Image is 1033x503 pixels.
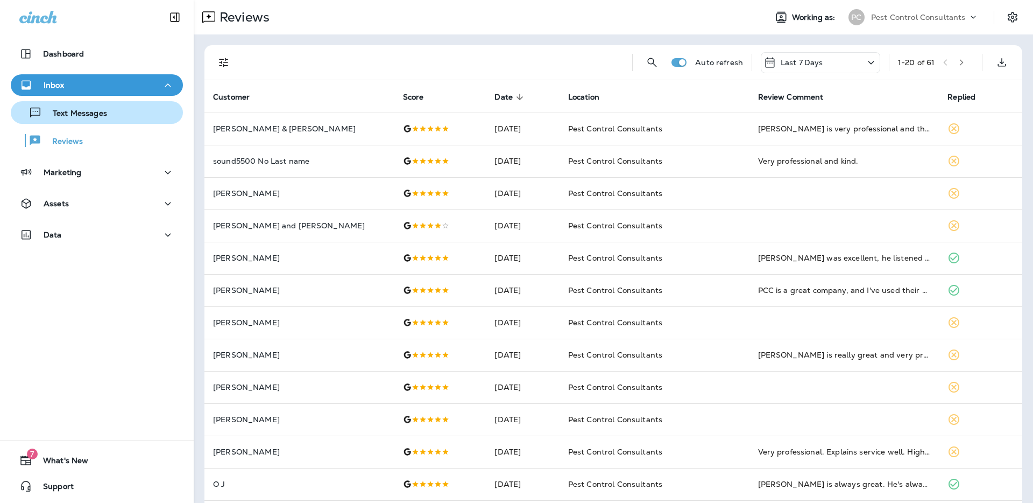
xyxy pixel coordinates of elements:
[568,479,662,489] span: Pest Control Consultants
[213,286,386,295] p: [PERSON_NAME]
[758,93,824,102] span: Review Comment
[11,193,183,214] button: Assets
[213,93,250,102] span: Customer
[41,137,83,147] p: Reviews
[32,482,74,495] span: Support
[486,274,559,306] td: [DATE]
[213,254,386,262] p: [PERSON_NAME]
[215,9,270,25] p: Reviews
[641,52,663,73] button: Search Reviews
[792,13,838,22] span: Working as:
[758,446,931,457] div: Very professional. Explains service well. Highly recommended
[213,124,386,133] p: [PERSON_NAME] & [PERSON_NAME]
[213,52,235,73] button: Filters
[44,168,81,177] p: Marketing
[32,456,88,469] span: What's New
[213,480,386,488] p: O J
[568,382,662,392] span: Pest Control Consultants
[568,447,662,457] span: Pest Control Consultants
[871,13,965,22] p: Pest Control Consultants
[568,156,662,166] span: Pest Control Consultants
[43,50,84,58] p: Dashboard
[44,81,64,89] p: Inbox
[568,92,613,102] span: Location
[11,162,183,183] button: Marketing
[568,124,662,134] span: Pest Control Consultants
[486,371,559,403] td: [DATE]
[758,479,931,490] div: Ryan is always great. He's always checking and asking if there are problem areas, and has even be...
[758,350,931,360] div: Andrew is really great and very professional. We appreciate him!
[11,224,183,246] button: Data
[758,92,838,102] span: Review Comment
[213,221,386,230] p: [PERSON_NAME] and [PERSON_NAME]
[27,449,38,459] span: 7
[213,383,386,392] p: [PERSON_NAME]
[213,448,386,456] p: [PERSON_NAME]
[213,189,386,198] p: [PERSON_NAME]
[486,468,559,500] td: [DATE]
[11,129,183,152] button: Reviews
[695,58,743,67] p: Auto refresh
[403,93,424,102] span: Score
[494,92,527,102] span: Date
[991,52,1013,73] button: Export as CSV
[494,93,513,102] span: Date
[486,242,559,274] td: [DATE]
[213,157,386,165] p: sound5500 No Last name
[486,306,559,339] td: [DATE]
[781,58,823,67] p: Last 7 Days
[568,188,662,198] span: Pest Control Consultants
[11,476,183,497] button: Support
[848,9,865,25] div: PC
[42,109,107,119] p: Text Messages
[11,43,183,65] button: Dashboard
[403,92,438,102] span: Score
[568,285,662,295] span: Pest Control Consultants
[213,415,386,424] p: [PERSON_NAME]
[486,339,559,371] td: [DATE]
[758,253,931,263] div: Michaell J was excellent, he listened and combined with his knowledge did the work. His customer ...
[947,93,975,102] span: Replied
[568,253,662,263] span: Pest Control Consultants
[213,318,386,327] p: [PERSON_NAME]
[44,230,62,239] p: Data
[568,350,662,360] span: Pest Control Consultants
[1003,8,1022,27] button: Settings
[486,113,559,145] td: [DATE]
[486,145,559,177] td: [DATE]
[568,93,599,102] span: Location
[213,351,386,359] p: [PERSON_NAME]
[568,415,662,424] span: Pest Control Consultants
[568,318,662,327] span: Pest Control Consultants
[758,123,931,134] div: Nick is very professional and thorough. We are very happy with our pest control services.
[486,209,559,242] td: [DATE]
[160,6,190,28] button: Collapse Sidebar
[486,436,559,468] td: [DATE]
[486,177,559,209] td: [DATE]
[758,156,931,166] div: Very professional and kind.
[213,92,264,102] span: Customer
[947,92,989,102] span: Replied
[486,403,559,436] td: [DATE]
[758,285,931,296] div: PCC is a great company, and I've used their services for a few years now. They're professional, c...
[898,58,935,67] div: 1 - 20 of 61
[568,221,662,230] span: Pest Control Consultants
[44,199,69,208] p: Assets
[11,101,183,124] button: Text Messages
[11,74,183,96] button: Inbox
[11,450,183,471] button: 7What's New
